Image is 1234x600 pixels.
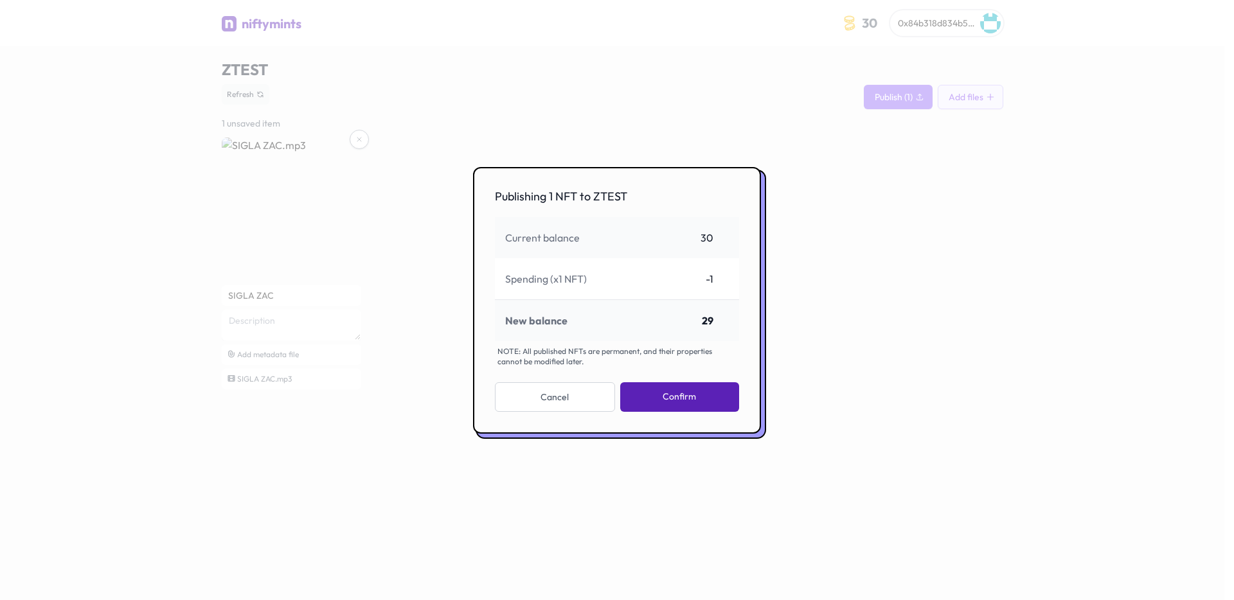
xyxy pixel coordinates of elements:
[495,346,739,367] div: NOTE: All published NFTs are permanent, and their properties cannot be modified later.
[505,313,568,328] dt: New balance
[495,382,615,412] button: Cancel
[702,313,713,328] dd: 29
[706,271,713,287] dd: -1
[620,382,739,412] button: Confirm
[701,230,713,245] dd: 30
[505,271,587,287] dt: Spending (x1 NFT)
[495,189,739,204] h3: Publishing 1 NFT to ZTEST
[505,230,580,245] dt: Current balance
